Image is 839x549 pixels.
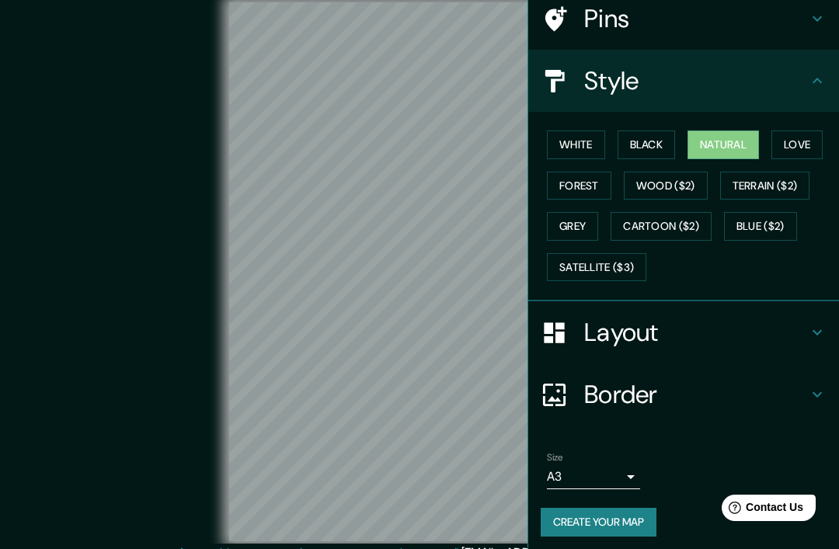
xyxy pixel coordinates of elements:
[584,65,808,96] h4: Style
[618,130,676,159] button: Black
[541,508,656,537] button: Create your map
[528,363,839,426] div: Border
[547,253,646,282] button: Satellite ($3)
[771,130,823,159] button: Love
[229,2,611,541] canvas: Map
[547,130,605,159] button: White
[528,50,839,112] div: Style
[584,379,808,410] h4: Border
[611,212,712,241] button: Cartoon ($2)
[720,172,810,200] button: Terrain ($2)
[584,317,808,348] h4: Layout
[547,172,611,200] button: Forest
[724,212,797,241] button: Blue ($2)
[584,3,808,34] h4: Pins
[528,301,839,363] div: Layout
[701,488,822,532] iframe: Help widget launcher
[688,130,759,159] button: Natural
[547,464,640,489] div: A3
[547,451,563,464] label: Size
[624,172,708,200] button: Wood ($2)
[547,212,598,241] button: Grey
